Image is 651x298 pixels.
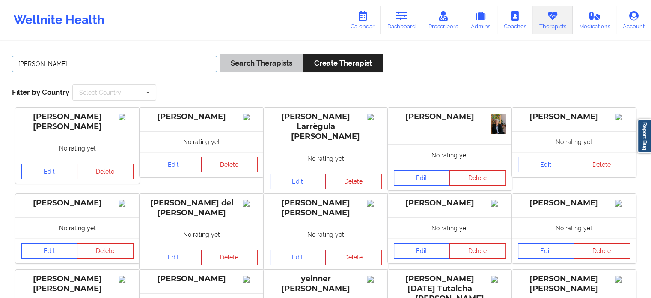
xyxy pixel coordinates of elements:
[325,174,382,189] button: Delete
[140,224,264,245] div: No rating yet
[243,200,258,207] img: Image%2Fplaceholer-image.png
[449,170,506,186] button: Delete
[146,274,258,284] div: [PERSON_NAME]
[491,276,506,283] img: Image%2Fplaceholer-image.png
[533,6,573,34] a: Therapists
[270,274,382,294] div: yeinner [PERSON_NAME]
[270,112,382,141] div: [PERSON_NAME] Larrègula [PERSON_NAME]
[15,217,140,238] div: No rating yet
[243,276,258,283] img: Image%2Fplaceholer-image.png
[15,138,140,159] div: No rating yet
[497,6,533,34] a: Coaches
[21,112,134,132] div: [PERSON_NAME] [PERSON_NAME]
[394,112,506,122] div: [PERSON_NAME]
[394,198,506,208] div: [PERSON_NAME]
[422,6,464,34] a: Prescribers
[220,54,303,72] button: Search Therapists
[12,88,69,96] span: Filter by Country
[77,243,134,259] button: Delete
[270,198,382,218] div: [PERSON_NAME] [PERSON_NAME]
[146,112,258,122] div: [PERSON_NAME]
[119,114,134,120] img: Image%2Fplaceholer-image.png
[325,250,382,265] button: Delete
[574,243,630,259] button: Delete
[264,224,388,245] div: No rating yet
[491,114,506,134] img: 3c2e63f8-214f-4297-a37b-290c86426e10_9ad3645d-ae12-4d1d-bce3-065eb9213d01Foto1.JPG
[264,148,388,169] div: No rating yet
[518,198,630,208] div: [PERSON_NAME]
[518,274,630,294] div: [PERSON_NAME] [PERSON_NAME]
[449,243,506,259] button: Delete
[146,157,202,172] a: Edit
[344,6,381,34] a: Calendar
[574,157,630,172] button: Delete
[518,243,574,259] a: Edit
[615,200,630,207] img: Image%2Fplaceholer-image.png
[270,250,326,265] a: Edit
[201,157,258,172] button: Delete
[146,250,202,265] a: Edit
[637,119,651,153] a: Report Bug
[21,198,134,208] div: [PERSON_NAME]
[21,164,78,179] a: Edit
[140,131,264,152] div: No rating yet
[512,131,636,152] div: No rating yet
[21,274,134,294] div: [PERSON_NAME] [PERSON_NAME]
[303,54,382,72] button: Create Therapist
[464,6,497,34] a: Admins
[119,276,134,283] img: Image%2Fplaceholer-image.png
[388,217,512,238] div: No rating yet
[394,170,450,186] a: Edit
[512,217,636,238] div: No rating yet
[573,6,617,34] a: Medications
[381,6,422,34] a: Dashboard
[518,112,630,122] div: [PERSON_NAME]
[77,164,134,179] button: Delete
[491,200,506,207] img: Image%2Fplaceholer-image.png
[367,276,382,283] img: Image%2Fplaceholer-image.png
[21,243,78,259] a: Edit
[270,174,326,189] a: Edit
[243,114,258,120] img: Image%2Fplaceholer-image.png
[615,276,630,283] img: Image%2Fplaceholer-image.png
[119,200,134,207] img: Image%2Fplaceholer-image.png
[615,114,630,120] img: Image%2Fplaceholer-image.png
[201,250,258,265] button: Delete
[388,144,512,166] div: No rating yet
[367,200,382,207] img: Image%2Fplaceholer-image.png
[12,56,217,72] input: Search Keywords
[79,90,121,96] div: Select Country
[394,243,450,259] a: Edit
[367,114,382,120] img: Image%2Fplaceholer-image.png
[146,198,258,218] div: [PERSON_NAME] del [PERSON_NAME]
[616,6,651,34] a: Account
[518,157,574,172] a: Edit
